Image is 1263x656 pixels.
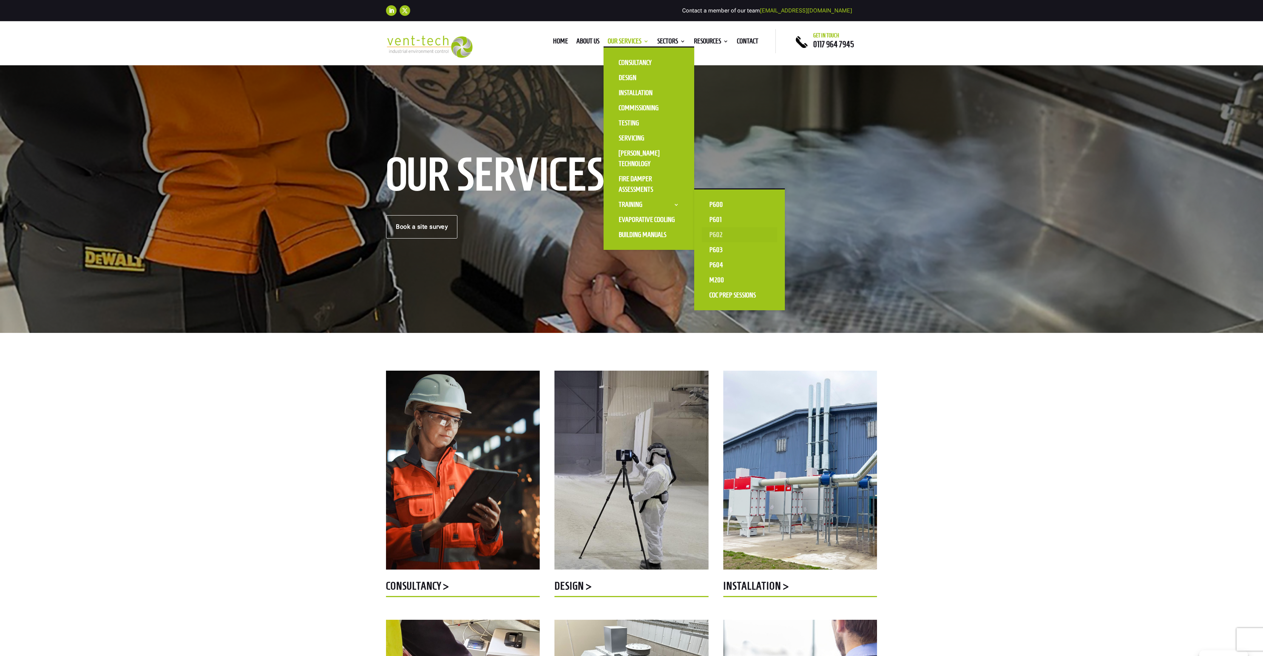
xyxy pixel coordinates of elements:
[702,257,777,273] a: P604
[611,55,687,70] a: Consultancy
[611,197,687,212] a: Training
[723,371,877,570] img: 2
[694,38,729,47] a: Resources
[386,5,397,16] a: Follow on LinkedIn
[702,288,777,303] a: CoC Prep Sessions
[611,70,687,85] a: Design
[400,5,410,16] a: Follow on X
[386,156,631,196] h1: Our Services
[611,227,687,242] a: Building Manuals
[813,40,854,49] a: 0117 964 7945
[702,242,777,257] a: P603
[813,32,839,38] span: Get in touch
[576,38,599,47] a: About us
[723,581,877,595] h5: Installation >
[611,115,687,131] a: Testing
[702,197,777,212] a: P600
[760,7,852,14] a: [EMAIL_ADDRESS][DOMAIN_NAME]
[553,38,568,47] a: Home
[702,227,777,242] a: P602
[608,38,649,47] a: Our Services
[386,215,457,239] a: Book a site survey
[682,7,852,14] span: Contact a member of our team
[702,273,777,288] a: M200
[611,171,687,197] a: Fire Damper Assessments
[554,371,708,570] img: Design Survey (1)
[611,100,687,115] a: Commissioning
[611,131,687,146] a: Servicing
[611,85,687,100] a: Installation
[386,35,472,58] img: 2023-09-27T08_35_16.549ZVENT-TECH---Clear-background
[737,38,758,47] a: Contact
[702,212,777,227] a: P601
[611,146,687,171] a: [PERSON_NAME] Technology
[657,38,686,47] a: Sectors
[386,371,540,570] img: industrial-16-yt-5
[386,581,540,595] h5: Consultancy >
[554,581,708,595] h5: Design >
[611,212,687,227] a: Evaporative Cooling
